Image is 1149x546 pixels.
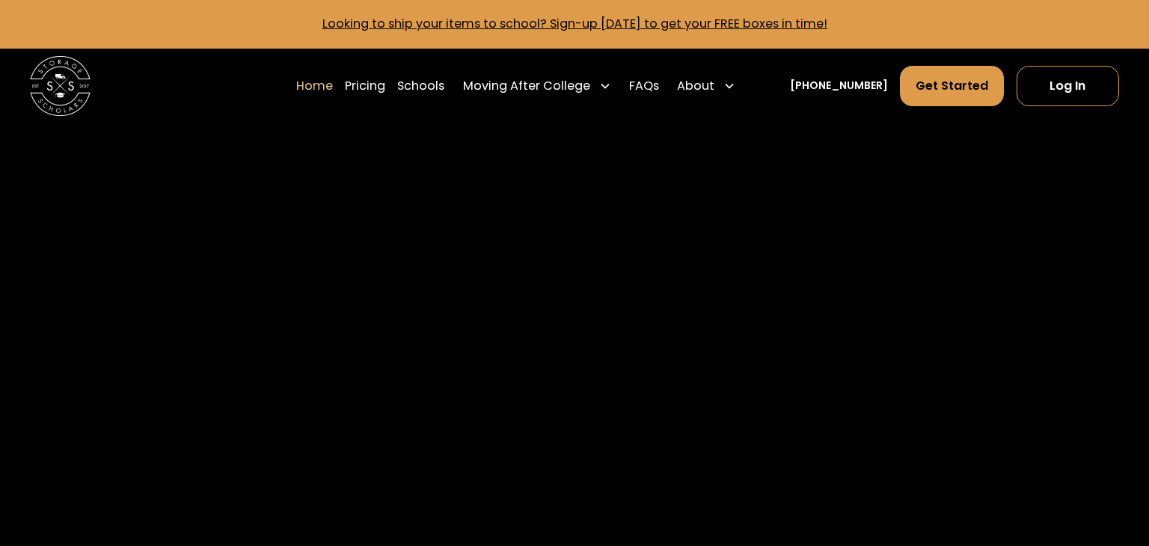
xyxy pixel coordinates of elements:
[322,15,827,32] a: Looking to ship your items to school? Sign-up [DATE] to get your FREE boxes in time!
[30,56,91,117] img: Storage Scholars main logo
[629,65,659,107] a: FAQs
[1017,66,1119,106] a: Log In
[900,66,1004,106] a: Get Started
[790,78,888,93] a: [PHONE_NUMBER]
[397,65,444,107] a: Schools
[296,65,333,107] a: Home
[345,65,385,107] a: Pricing
[463,77,590,95] div: Moving After College
[677,77,714,95] div: About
